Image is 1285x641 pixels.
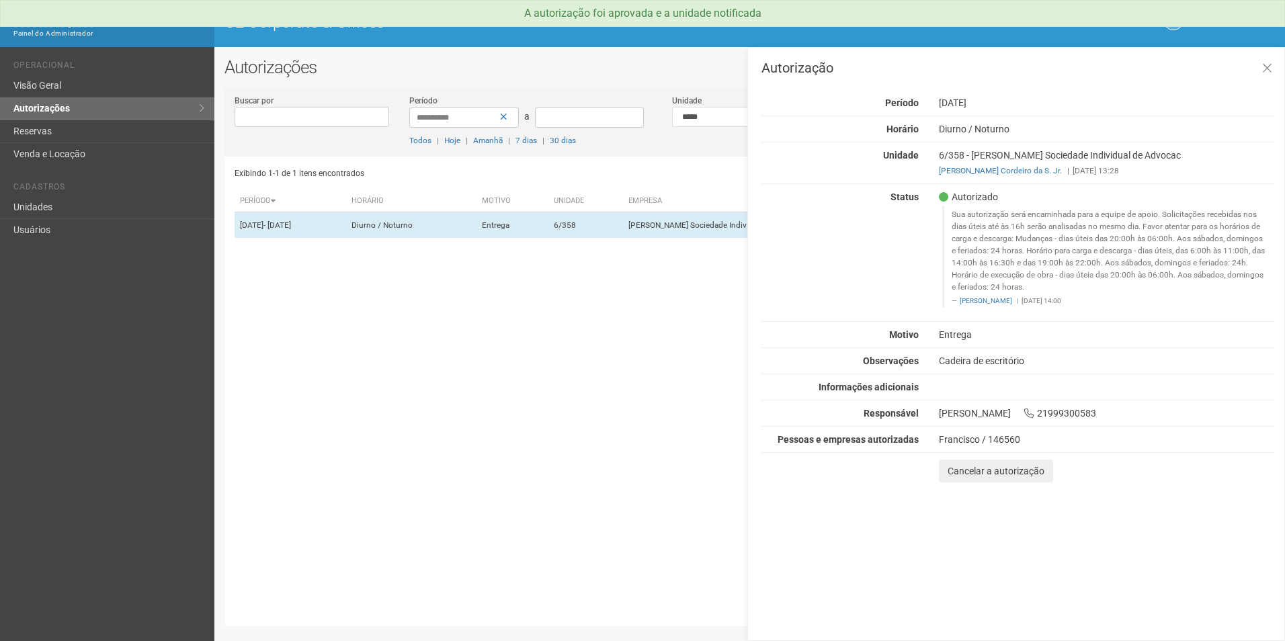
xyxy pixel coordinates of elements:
td: Diurno / Noturno [346,212,476,239]
td: [PERSON_NAME] Sociedade Individual de Advocac [623,212,968,239]
span: | [1067,166,1069,175]
span: | [542,136,544,145]
th: Horário [346,190,476,212]
th: Motivo [476,190,548,212]
div: Francisco / 146560 [939,433,1274,445]
td: 6/358 [548,212,623,239]
span: | [1017,297,1018,304]
strong: Informações adicionais [819,382,919,392]
strong: Unidade [883,150,919,161]
strong: Observações [863,355,919,366]
strong: Pessoas e empresas autorizadas [778,434,919,445]
strong: Motivo [889,329,919,340]
li: Cadastros [13,182,204,196]
span: Autorizado [939,191,998,203]
span: a [524,111,530,122]
button: Cancelar a autorização [939,460,1053,482]
div: Exibindo 1-1 de 1 itens encontrados [235,163,747,183]
strong: Horário [886,124,919,134]
h3: Autorização [761,61,1274,75]
a: Hoje [444,136,460,145]
strong: Status [890,191,919,202]
th: Unidade [548,190,623,212]
div: Diurno / Noturno [929,123,1284,135]
li: Operacional [13,60,204,75]
label: Buscar por [235,95,274,107]
h1: O2 Corporate & Offices [224,13,740,31]
div: Painel do Administrador [13,28,204,40]
label: Período [409,95,438,107]
div: [PERSON_NAME] 21999300583 [929,407,1284,419]
strong: Período [885,97,919,108]
div: [DATE] 13:28 [939,165,1274,177]
a: Todos [409,136,431,145]
strong: Responsável [864,408,919,419]
td: [DATE] [235,212,347,239]
div: 6/358 - [PERSON_NAME] Sociedade Individual de Advocac [929,149,1284,177]
h2: Autorizações [224,57,1275,77]
div: [DATE] [929,97,1284,109]
a: 7 dias [515,136,537,145]
a: [PERSON_NAME] [960,297,1012,304]
a: 30 dias [550,136,576,145]
span: - [DATE] [263,220,291,230]
th: Empresa [623,190,968,212]
th: Período [235,190,347,212]
a: [PERSON_NAME] Cordeiro da S. Jr. [939,166,1062,175]
div: Entrega [929,329,1284,341]
label: Unidade [672,95,702,107]
span: | [466,136,468,145]
span: | [437,136,439,145]
div: Cadeira de escritório [929,355,1284,367]
blockquote: Sua autorização será encaminhada para a equipe de apoio. Solicitações recebidas nos dias úteis at... [942,206,1274,308]
footer: [DATE] 14:00 [952,296,1267,306]
a: Amanhã [473,136,503,145]
span: | [508,136,510,145]
td: Entrega [476,212,548,239]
